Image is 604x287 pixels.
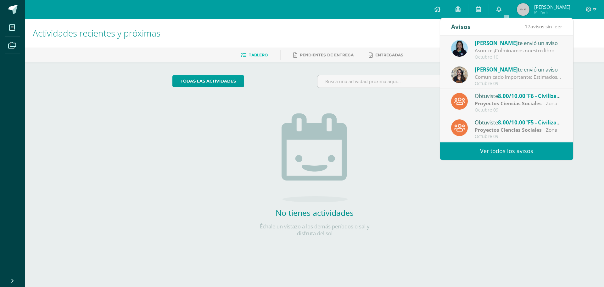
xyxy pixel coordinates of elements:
a: Entregadas [369,50,403,60]
div: Avisos [451,18,471,35]
span: [PERSON_NAME] [475,66,518,73]
span: 17 [525,23,530,30]
img: b28abd5fc8ba3844de867acb3a65f220.png [451,66,468,83]
a: Tablero [241,50,268,60]
span: Entregadas [375,53,403,57]
strong: Proyectos Ciencias Sociales [475,126,542,133]
span: avisos sin leer [525,23,562,30]
div: Obtuviste en [475,118,562,126]
span: Mi Perfil [534,9,570,15]
img: 1c2e75a0a924ffa84caa3ccf4b89f7cc.png [451,40,468,57]
div: | Zona [475,126,562,134]
h2: No tienes actividades [252,207,377,218]
div: Octubre 09 [475,81,562,86]
div: te envió un aviso [475,65,562,73]
span: Tablero [249,53,268,57]
div: te envió un aviso [475,39,562,47]
strong: Proyectos Ciencias Sociales [475,100,542,107]
div: Comunicado Importante: Estimados padres de familia: Un gusto saludarles. Envío información import... [475,73,562,81]
span: [PERSON_NAME] [475,39,518,47]
span: [PERSON_NAME] [534,4,570,10]
div: Octubre 10 [475,55,562,60]
span: Pendientes de entrega [300,53,354,57]
img: 45x45 [517,3,529,16]
input: Busca una actividad próxima aquí... [317,75,457,88]
span: 8.00/10.00 [498,119,525,126]
span: Actividades recientes y próximas [33,27,160,39]
a: Pendientes de entrega [293,50,354,60]
span: "F6 - Civilización Romana" [525,92,593,100]
div: | Zona [475,100,562,107]
a: Ver todos los avisos [440,142,573,160]
a: todas las Actividades [172,75,244,87]
img: no_activities.png [282,113,348,202]
div: Octubre 09 [475,107,562,113]
div: Asunto: ¡Culminamos nuestro libro de Matemática! 🎉: Con mucha alegría deseo compartirles que el d... [475,47,562,54]
span: 8.00/10.00 [498,92,525,100]
div: Obtuviste en [475,92,562,100]
div: Octubre 09 [475,134,562,139]
p: Échale un vistazo a los demás períodos o sal y disfruta del sol [252,223,377,237]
